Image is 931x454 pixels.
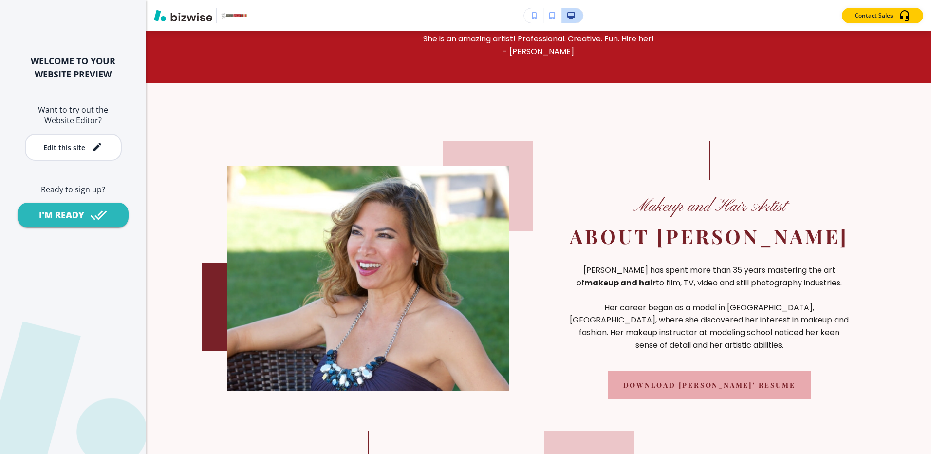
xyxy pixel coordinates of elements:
[855,11,893,20] p: Contact Sales
[25,134,122,161] button: Edit this site
[633,196,786,218] p: Makeup and Hair Artist
[205,33,873,45] p: She is an amazing artist! Professional. Creative. Fun. Hire her!
[39,209,84,221] div: I'M READY
[16,55,130,81] h2: WELCOME TO YOUR WEBSITE PREVIEW
[584,277,656,288] strong: makeup and hair
[608,371,811,399] a: DOWNLOAD [PERSON_NAME]' RESUME
[16,184,130,195] h6: Ready to sign up?
[227,166,509,391] img: a346f988e8fe22eccbc256786473ffc9.webp
[154,10,212,21] img: Bizwise Logo
[568,264,850,289] p: [PERSON_NAME] has spent more than 35 years mastering the art of to film, TV, video and still phot...
[16,104,130,126] h6: Want to try out the Website Editor?
[18,203,129,227] button: I'M READY
[568,302,850,351] p: Her career began as a model in [GEOGRAPHIC_DATA], [GEOGRAPHIC_DATA], where she discovered her int...
[842,8,923,23] button: Contact Sales
[221,13,247,18] img: Your Logo
[43,144,85,151] div: Edit this site
[570,224,849,248] h2: ABOUT [PERSON_NAME]
[205,45,873,58] p: - [PERSON_NAME]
